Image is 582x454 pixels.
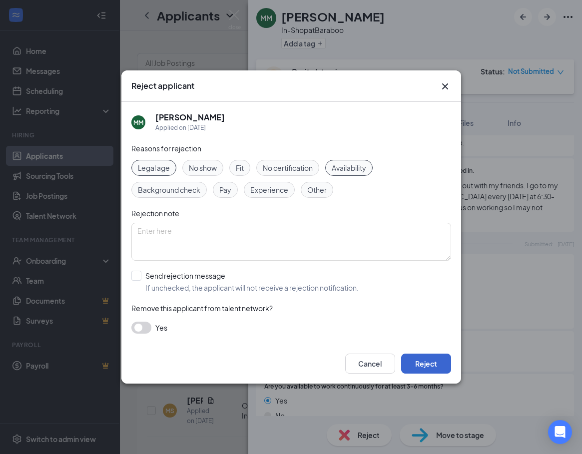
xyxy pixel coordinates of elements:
[401,354,451,374] button: Reject
[131,144,201,153] span: Reasons for rejection
[219,184,231,195] span: Pay
[131,80,194,91] h3: Reject applicant
[155,112,225,123] h5: [PERSON_NAME]
[138,162,170,173] span: Legal age
[131,209,179,218] span: Rejection note
[332,162,366,173] span: Availability
[236,162,244,173] span: Fit
[307,184,327,195] span: Other
[250,184,288,195] span: Experience
[439,80,451,92] button: Close
[155,123,225,133] div: Applied on [DATE]
[439,80,451,92] svg: Cross
[131,304,273,313] span: Remove this applicant from talent network?
[263,162,313,173] span: No certification
[133,118,143,127] div: MM
[155,322,167,334] span: Yes
[138,184,200,195] span: Background check
[548,420,572,444] div: Open Intercom Messenger
[189,162,217,173] span: No show
[345,354,395,374] button: Cancel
